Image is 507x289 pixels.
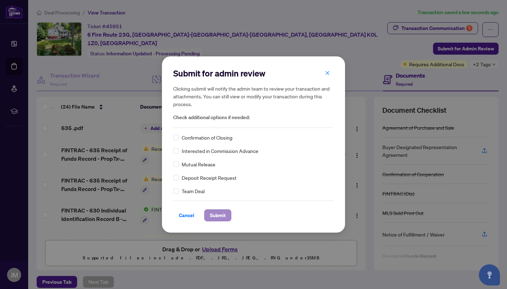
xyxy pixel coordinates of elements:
[182,160,215,168] span: Mutual Release
[325,70,330,75] span: close
[173,85,334,108] h5: Clicking submit will notify the admin team to review your transaction and attachments. You can st...
[204,209,231,221] button: Submit
[182,187,205,195] span: Team Deal
[173,209,200,221] button: Cancel
[210,210,226,221] span: Submit
[173,68,334,79] h2: Submit for admin review
[182,174,237,182] span: Deposit Receipt Request
[173,113,334,122] span: Check additional options if needed:
[479,264,500,285] button: Open asap
[179,210,194,221] span: Cancel
[182,134,232,141] span: Confirmation of Closing
[182,147,258,155] span: Interested in Commission Advance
